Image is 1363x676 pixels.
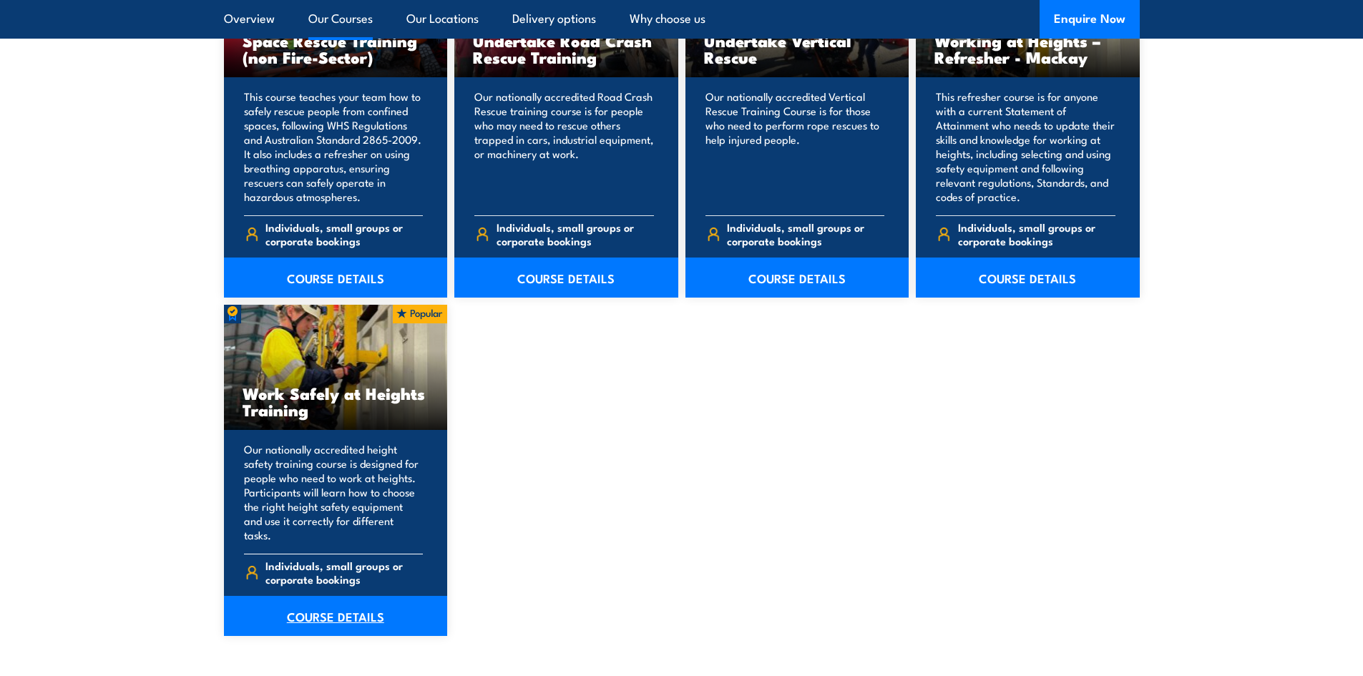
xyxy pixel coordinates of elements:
a: COURSE DETAILS [916,258,1140,298]
a: COURSE DETAILS [685,258,909,298]
p: This course teaches your team how to safely rescue people from confined spaces, following WHS Reg... [244,89,424,204]
h3: Undertake Confined Space Rescue Training (non Fire-Sector) [243,16,429,65]
span: Individuals, small groups or corporate bookings [958,220,1115,248]
h3: Undertake Vertical Rescue [704,32,891,65]
p: Our nationally accredited Vertical Rescue Training Course is for those who need to perform rope r... [705,89,885,204]
span: Individuals, small groups or corporate bookings [265,559,423,586]
a: COURSE DETAILS [454,258,678,298]
a: COURSE DETAILS [224,596,448,636]
span: Individuals, small groups or corporate bookings [727,220,884,248]
p: This refresher course is for anyone with a current Statement of Attainment who needs to update th... [936,89,1115,204]
p: Our nationally accredited height safety training course is designed for people who need to work a... [244,442,424,542]
span: Individuals, small groups or corporate bookings [265,220,423,248]
h3: Working at Heights – Refresher - Mackay [934,32,1121,65]
h3: Work Safely at Heights Training [243,385,429,418]
h3: Undertake Road Crash Rescue Training [473,32,660,65]
p: Our nationally accredited Road Crash Rescue training course is for people who may need to rescue ... [474,89,654,204]
a: COURSE DETAILS [224,258,448,298]
span: Individuals, small groups or corporate bookings [497,220,654,248]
